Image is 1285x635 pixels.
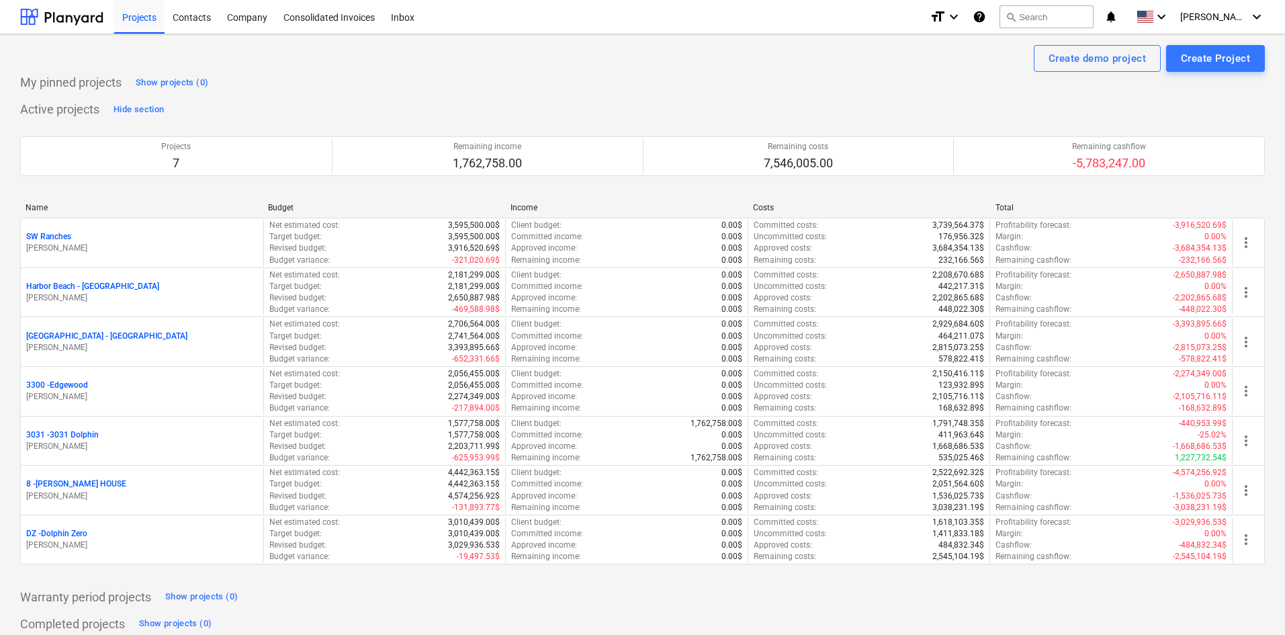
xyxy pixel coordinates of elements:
[1166,45,1265,72] button: Create Project
[161,141,191,153] p: Projects
[452,502,500,513] p: -131,893.77$
[932,418,984,429] p: 1,791,748.35$
[448,331,500,342] p: 2,741,564.00$
[938,281,984,292] p: 442,217.31$
[448,467,500,478] p: 4,442,363.15$
[754,441,812,452] p: Approved costs :
[764,155,833,171] p: 7,546,005.00
[448,429,500,441] p: 1,577,758.00$
[721,281,742,292] p: 0.00$
[448,319,500,330] p: 2,706,564.00$
[1072,155,1146,171] p: -5,783,247.00
[721,517,742,528] p: 0.00$
[511,528,583,540] p: Committed income :
[269,540,326,551] p: Revised budget :
[511,231,583,243] p: Committed income :
[754,292,812,304] p: Approved costs :
[1173,551,1227,562] p: -2,545,104.19$
[721,491,742,502] p: 0.00$
[448,391,500,403] p: 2,274,349.00$
[511,243,577,254] p: Approved income :
[269,380,322,391] p: Target budget :
[269,231,322,243] p: Target budget :
[20,589,151,605] p: Warranty period projects
[161,155,191,171] p: 7
[754,528,827,540] p: Uncommitted costs :
[26,243,258,254] p: [PERSON_NAME]
[1238,284,1254,300] span: more_vert
[691,418,742,429] p: 1,762,758.00$
[269,478,322,490] p: Target budget :
[938,403,984,414] p: 168,632.89$
[269,528,322,540] p: Target budget :
[721,380,742,391] p: 0.00$
[269,391,326,403] p: Revised budget :
[511,255,581,266] p: Remaining income :
[511,540,577,551] p: Approved income :
[269,255,330,266] p: Budget variance :
[20,616,125,632] p: Completed projects
[452,452,500,464] p: -625,953.99$
[457,551,500,562] p: -19,497.53$
[511,517,562,528] p: Client budget :
[721,292,742,304] p: 0.00$
[1204,231,1227,243] p: 0.00%
[995,353,1071,365] p: Remaining cashflow :
[721,220,742,231] p: 0.00$
[136,613,215,634] button: Show projects (0)
[1173,269,1227,281] p: -2,650,887.98$
[932,342,984,353] p: 2,815,073.25$
[1175,452,1227,464] p: 1,227,732.54$
[110,99,167,120] button: Hide section
[26,441,258,452] p: [PERSON_NAME]
[269,368,340,380] p: Net estimated cost :
[754,220,818,231] p: Committed costs :
[754,551,816,562] p: Remaining costs :
[995,502,1071,513] p: Remaining cashflow :
[754,380,827,391] p: Uncommitted costs :
[448,342,500,353] p: 3,393,895.66$
[269,342,326,353] p: Revised budget :
[932,220,984,231] p: 3,739,564.37$
[754,281,827,292] p: Uncommitted costs :
[932,269,984,281] p: 2,208,670.68$
[1238,482,1254,499] span: more_vert
[754,491,812,502] p: Approved costs :
[1049,50,1146,67] div: Create demo project
[26,528,258,551] div: DZ -Dolphin Zero[PERSON_NAME]
[452,255,500,266] p: -321,020.69$
[511,391,577,403] p: Approved income :
[754,331,827,342] p: Uncommitted costs :
[721,429,742,441] p: 0.00$
[995,342,1032,353] p: Cashflow :
[938,353,984,365] p: 578,822.41$
[1179,255,1227,266] p: -232,166.56$
[511,380,583,391] p: Committed income :
[132,72,212,93] button: Show projects (0)
[269,220,340,231] p: Net estimated cost :
[26,478,126,490] p: 8 - [PERSON_NAME] HOUSE
[995,331,1023,342] p: Margin :
[721,528,742,540] p: 0.00$
[995,528,1023,540] p: Margin :
[511,220,562,231] p: Client budget :
[448,292,500,304] p: 2,650,887.98$
[26,231,71,243] p: SW Ranches
[995,452,1071,464] p: Remaining cashflow :
[995,281,1023,292] p: Margin :
[932,491,984,502] p: 1,536,025.73$
[511,491,577,502] p: Approved income :
[754,353,816,365] p: Remaining costs :
[721,478,742,490] p: 0.00$
[269,429,322,441] p: Target budget :
[995,304,1071,315] p: Remaining cashflow :
[26,391,258,403] p: [PERSON_NAME]
[20,75,122,91] p: My pinned projects
[1238,334,1254,350] span: more_vert
[511,203,742,212] div: Income
[995,220,1071,231] p: Profitability forecast :
[269,353,330,365] p: Budget variance :
[938,380,984,391] p: 123,932.89$
[995,203,1227,212] div: Total
[448,540,500,551] p: 3,029,936.53$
